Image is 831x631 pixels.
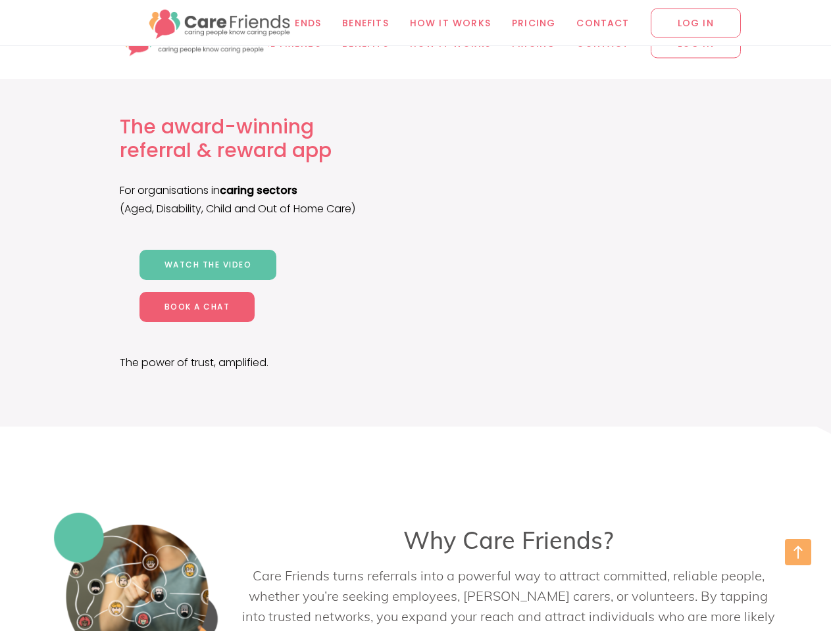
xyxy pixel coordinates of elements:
a: Book a chat [139,292,255,322]
b: caring sectors [220,183,297,198]
span: Benefits [342,15,389,30]
span: LOG IN [651,8,741,37]
span: How it works [410,15,491,30]
span: Watch the video [164,259,252,270]
span: Contact [576,15,629,30]
a: Watch the video [139,250,277,280]
h1: The award-winning referral & reward app [120,115,397,162]
p: (Aged, Disability, Child and Out of Home Care) [120,200,397,218]
p: For organisations in [120,181,397,200]
p: The power of trust, amplified. [120,354,397,372]
span: Pricing [512,15,555,30]
h3: Why Care Friends? [239,526,778,555]
span: Book a chat [164,301,230,312]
